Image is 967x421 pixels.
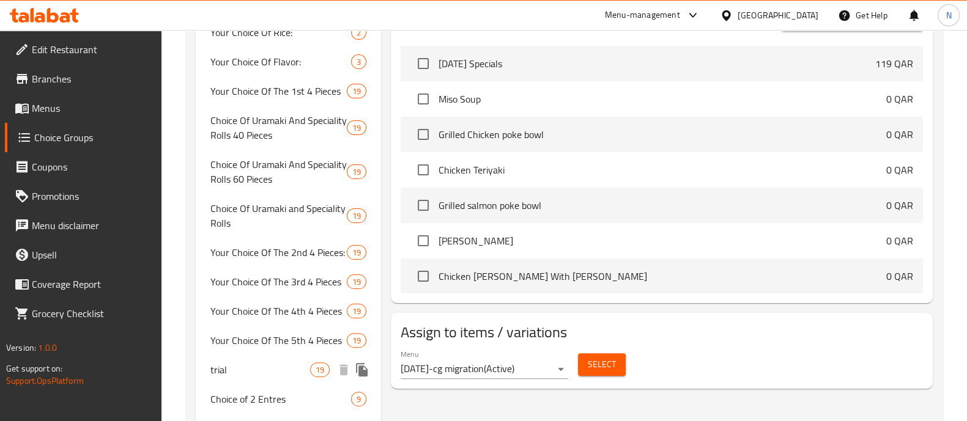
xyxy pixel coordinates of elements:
[351,25,366,40] div: Choices
[410,192,436,218] span: Select choice
[886,92,913,106] p: 0 QAR
[210,84,347,98] span: Your Choice Of The 1st 4 Pieces
[196,355,381,384] div: trial19deleteduplicate
[5,93,161,123] a: Menus
[5,64,161,93] a: Branches
[347,210,366,222] span: 19
[196,150,381,194] div: Choice Of Uramaki And Speciality Rolls 60 Pieces19
[886,233,913,248] p: 0 QAR
[886,163,913,177] p: 0 QAR
[210,113,347,142] span: Choice Of Uramaki And Speciality Rolls 40 Pieces
[401,351,418,358] label: Menu
[5,299,161,328] a: Grocery Checklist
[401,323,923,342] h2: Assign to items / variations
[347,86,366,97] span: 19
[5,211,161,240] a: Menu disclaimer
[32,218,152,233] span: Menu disclaimer
[347,333,366,348] div: Choices
[347,208,366,223] div: Choices
[210,157,347,186] span: Choice Of Uramaki And Speciality Rolls 60 Pieces
[196,238,381,267] div: Your Choice Of The 2nd 4 Pieces:19
[32,101,152,115] span: Menus
[196,106,381,150] div: Choice Of Uramaki And Speciality Rolls 40 Pieces19
[5,123,161,152] a: Choice Groups
[210,304,347,318] span: Your Choice Of The 4th 4 Pieces
[605,8,680,23] div: Menu-management
[196,18,381,47] div: Your Choice Of Rice:2
[410,263,436,289] span: Select choice
[347,120,366,135] div: Choices
[32,277,152,291] span: Coverage Report
[410,86,436,112] span: Select choice
[886,198,913,213] p: 0 QAR
[352,27,366,38] span: 2
[210,333,347,348] span: Your Choice Of The 5th 4 Pieces
[210,362,310,377] span: trial
[210,392,351,406] span: Choice of 2 Entres
[6,340,36,356] span: Version:
[875,56,913,71] p: 119 QAR
[6,373,84,389] a: Support.OpsPlatform
[196,296,381,326] div: Your Choice Of The 4th 4 Pieces19
[196,47,381,76] div: Your Choice Of Flavor:3
[353,361,371,379] button: duplicate
[210,274,347,289] span: Your Choice Of The 3rd 4 Pieces
[352,394,366,405] span: 9
[439,233,886,248] span: [PERSON_NAME]
[439,127,886,142] span: Grilled Chicken poke bowl
[588,357,616,372] span: Select
[196,194,381,238] div: Choice Of Uramaki and Speciality Rolls19
[38,340,57,356] span: 1.0.0
[5,181,161,211] a: Promotions
[401,359,568,379] div: [DATE]-cg migration(Active)
[5,269,161,299] a: Coverage Report
[347,276,366,288] span: 19
[311,364,329,376] span: 19
[347,306,366,317] span: 19
[32,71,152,86] span: Branches
[439,163,886,177] span: Chicken Teriyaki
[196,384,381,414] div: Choice of 2 Entres9
[946,9,951,22] span: N
[32,42,152,57] span: Edit Restaurant
[578,353,626,376] button: Select
[196,76,381,106] div: Your Choice Of The 1st 4 Pieces19
[32,159,152,174] span: Coupons
[410,157,436,183] span: Select choice
[5,152,161,181] a: Coupons
[335,361,353,379] button: delete
[347,274,366,289] div: Choices
[347,304,366,318] div: Choices
[347,335,366,346] span: 19
[210,201,347,230] span: Choice Of Uramaki and Speciality Rolls
[886,269,913,284] p: 0 QAR
[410,122,436,147] span: Select choice
[738,9,818,22] div: [GEOGRAPHIC_DATA]
[5,240,161,269] a: Upsell
[210,54,351,69] span: Your Choice Of Flavor:
[5,35,161,64] a: Edit Restaurant
[439,56,875,71] span: [DATE] Specials
[34,130,152,145] span: Choice Groups
[347,247,366,258] span: 19
[439,198,886,213] span: Grilled salmon poke bowl
[347,122,366,134] span: 19
[347,164,366,179] div: Choices
[410,228,436,254] span: Select choice
[210,245,347,260] span: Your Choice Of The 2nd 4 Pieces:
[439,92,886,106] span: Miso Soup
[347,245,366,260] div: Choices
[6,361,62,376] span: Get support on:
[196,326,381,355] div: Your Choice Of The 5th 4 Pieces19
[347,84,366,98] div: Choices
[310,362,330,377] div: Choices
[196,267,381,296] div: Your Choice Of The 3rd 4 Pieces19
[410,51,436,76] span: Select choice
[886,127,913,142] p: 0 QAR
[210,25,351,40] span: Your Choice Of Rice:
[32,247,152,262] span: Upsell
[32,189,152,203] span: Promotions
[351,54,366,69] div: Choices
[32,306,152,321] span: Grocery Checklist
[347,166,366,178] span: 19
